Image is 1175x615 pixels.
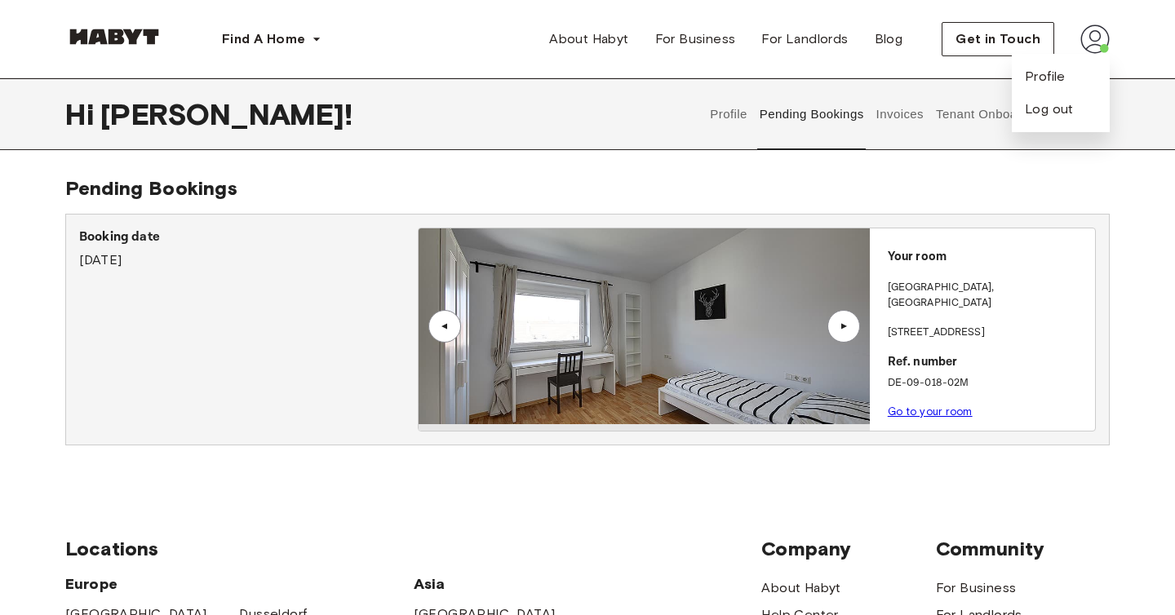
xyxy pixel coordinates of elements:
[100,97,352,131] span: [PERSON_NAME] !
[942,22,1054,56] button: Get in Touch
[934,78,1049,150] button: Tenant Onboarding
[761,29,848,49] span: For Landlords
[708,78,750,150] button: Profile
[704,78,1110,150] div: user profile tabs
[862,23,916,55] a: Blog
[65,29,163,45] img: Habyt
[655,29,736,49] span: For Business
[65,574,414,594] span: Europe
[761,537,935,561] span: Company
[888,325,1089,341] p: [STREET_ADDRESS]
[549,29,628,49] span: About Habyt
[757,78,866,150] button: Pending Bookings
[209,23,335,55] button: Find A Home
[65,537,761,561] span: Locations
[836,321,852,331] div: ▲
[65,176,237,200] span: Pending Bookings
[642,23,749,55] a: For Business
[65,97,100,131] span: Hi
[888,280,1089,312] p: [GEOGRAPHIC_DATA] , [GEOGRAPHIC_DATA]
[222,29,305,49] span: Find A Home
[936,537,1110,561] span: Community
[414,574,587,594] span: Asia
[888,353,1089,372] p: Ref. number
[536,23,641,55] a: About Habyt
[79,228,418,270] div: [DATE]
[956,29,1040,49] span: Get in Touch
[1080,24,1110,54] img: avatar
[437,321,453,331] div: ▲
[874,78,925,150] button: Invoices
[1025,100,1074,119] button: Log out
[761,578,840,598] a: About Habyt
[888,375,1089,392] p: DE-09-018-02M
[419,228,869,424] img: Image of the room
[888,405,973,418] a: Go to your room
[748,23,861,55] a: For Landlords
[888,248,1089,267] p: Your room
[79,228,418,247] p: Booking date
[1025,67,1066,86] a: Profile
[936,578,1017,598] a: For Business
[875,29,903,49] span: Blog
